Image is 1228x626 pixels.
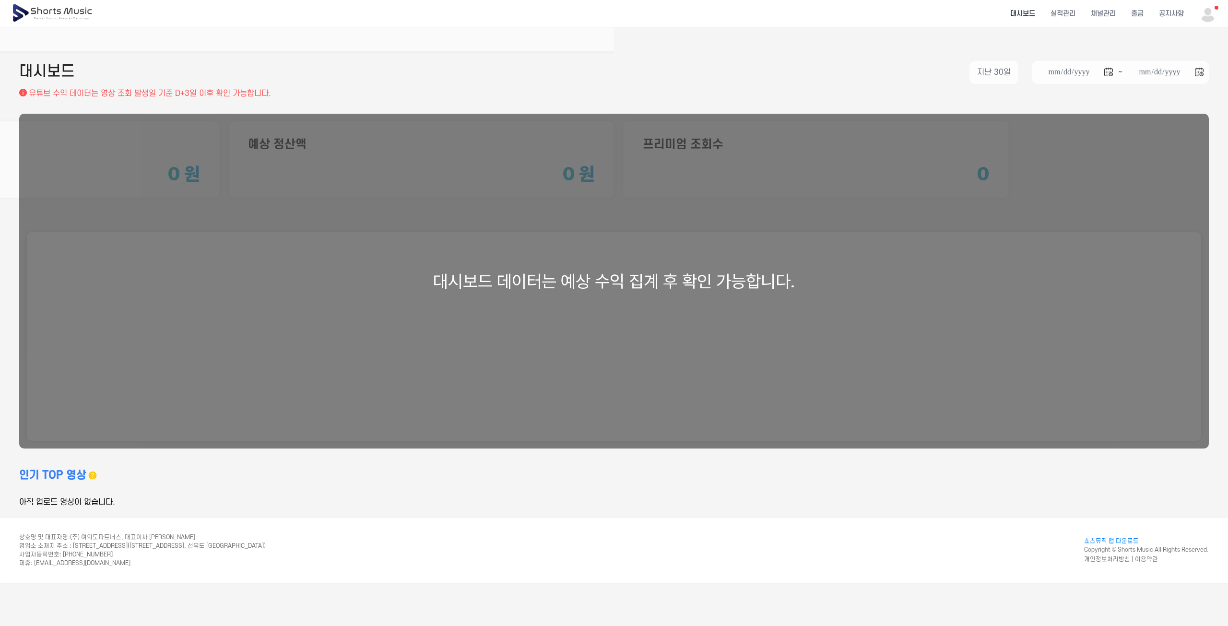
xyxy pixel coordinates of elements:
[19,543,71,549] span: 영업소 소재지 주소 :
[1084,537,1209,545] a: 쇼츠뮤직 앱 다운로드
[1084,537,1209,563] div: Copyright © Shorts Music All Rights Reserved.
[19,89,27,96] img: 설명 아이콘
[19,114,1209,449] div: 대시보드 데이터는 예상 수익 집계 후 확인 가능합니다.
[29,88,271,99] p: 유튜브 수익 데이터는 영상 조회 발생일 기준 D+3일 이후 확인 가능합니다.
[1083,1,1123,26] a: 채널관리
[19,61,75,84] h2: 대시보드
[35,33,109,46] a: 메타 플랫폼 정산 안내
[19,468,86,483] h3: 인기 TOP 영상
[1199,5,1216,22] img: 사용자 이미지
[19,533,266,567] div: (주) 여의도파트너스, 대표이사 [PERSON_NAME] [STREET_ADDRESS]([STREET_ADDRESS], 선유도 [GEOGRAPHIC_DATA]) 사업자등록번호...
[1151,1,1192,26] a: 공지사항
[1032,61,1209,84] li: ~
[1043,1,1083,26] a: 실적관리
[1123,1,1151,26] a: 출금
[969,61,1018,84] button: 지난 30일
[19,496,614,508] div: 아직 업로드 영상이 없습니다.
[19,34,31,45] img: 알림 아이콘
[19,534,70,541] span: 상호명 및 대표자명 :
[1003,1,1043,26] a: 대시보드
[1084,556,1158,563] a: 개인정보처리방침 | 이용약관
